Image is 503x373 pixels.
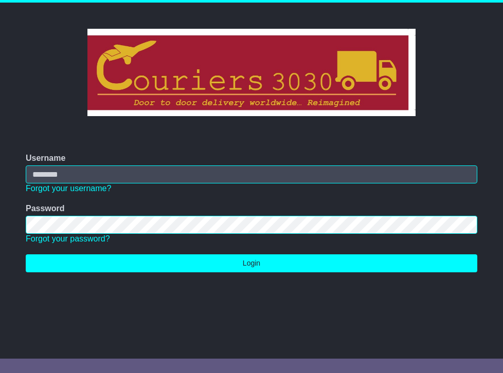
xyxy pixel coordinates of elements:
button: Login [26,254,477,272]
label: Username [26,153,65,163]
a: Forgot your username? [26,184,111,193]
img: Couriers 3030 [87,29,416,116]
a: Forgot your password? [26,234,110,243]
label: Password [26,203,65,213]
